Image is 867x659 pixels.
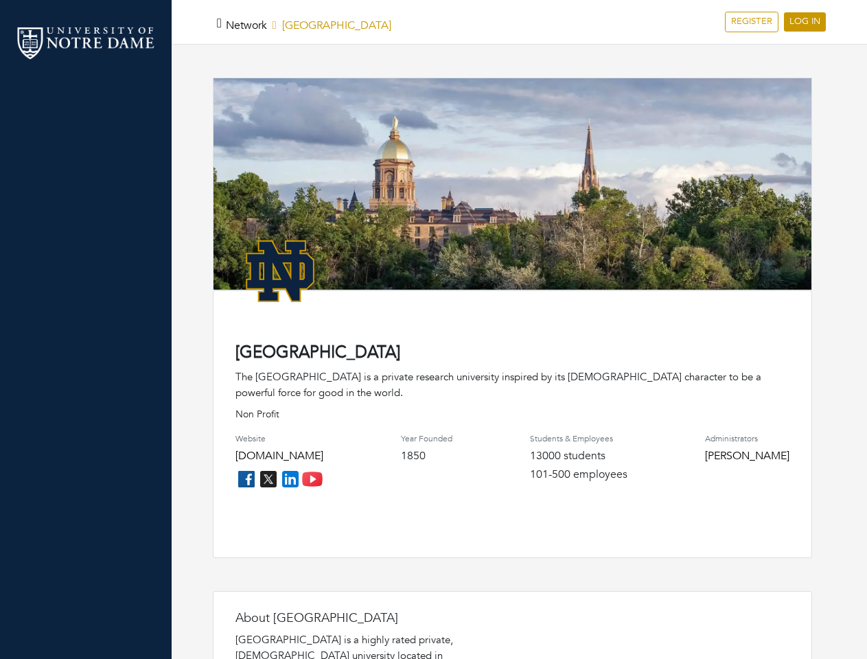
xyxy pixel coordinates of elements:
[226,18,267,33] a: Network
[235,448,323,463] a: [DOMAIN_NAME]
[235,611,510,626] h4: About [GEOGRAPHIC_DATA]
[530,468,627,481] h4: 101-500 employees
[705,448,789,463] a: [PERSON_NAME]
[279,468,301,490] img: linkedin_icon-84db3ca265f4ac0988026744a78baded5d6ee8239146f80404fb69c9eee6e8e7.png
[213,78,811,307] img: rare_disease_hero-1920%20copy.png
[401,450,452,463] h4: 1850
[235,227,325,316] img: NotreDame_Logo.png
[530,434,627,443] h4: Students & Employees
[301,468,323,490] img: youtube_icon-fc3c61c8c22f3cdcae68f2f17984f5f016928f0ca0694dd5da90beefb88aa45e.png
[257,468,279,490] img: twitter_icon-7d0bafdc4ccc1285aa2013833b377ca91d92330db209b8298ca96278571368c9.png
[725,12,778,32] a: REGISTER
[14,24,158,62] img: nd_logo.png
[235,369,789,400] div: The [GEOGRAPHIC_DATA] is a private research university inspired by its [DEMOGRAPHIC_DATA] charact...
[235,407,789,421] p: Non Profit
[401,434,452,443] h4: Year Founded
[784,12,826,32] a: LOG IN
[530,450,627,463] h4: 13000 students
[235,343,789,363] h4: [GEOGRAPHIC_DATA]
[235,468,257,490] img: facebook_icon-256f8dfc8812ddc1b8eade64b8eafd8a868ed32f90a8d2bb44f507e1979dbc24.png
[705,434,789,443] h4: Administrators
[226,19,391,32] h5: [GEOGRAPHIC_DATA]
[235,434,323,443] h4: Website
